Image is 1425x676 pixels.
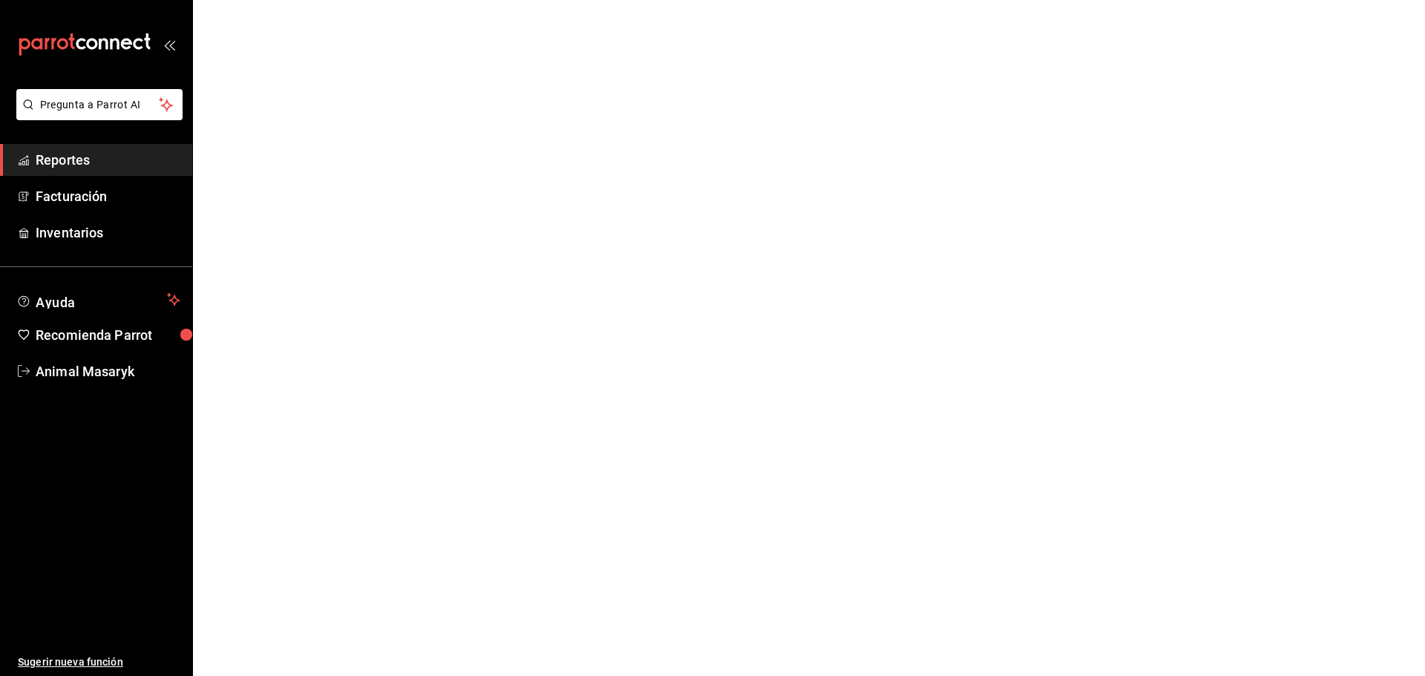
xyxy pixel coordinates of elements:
[36,223,180,243] span: Inventarios
[36,186,180,206] span: Facturación
[10,108,183,123] a: Pregunta a Parrot AI
[36,325,180,345] span: Recomienda Parrot
[163,39,175,50] button: open_drawer_menu
[40,97,160,113] span: Pregunta a Parrot AI
[36,291,161,309] span: Ayuda
[16,89,183,120] button: Pregunta a Parrot AI
[18,654,180,670] span: Sugerir nueva función
[36,361,180,381] span: Animal Masaryk
[36,150,180,170] span: Reportes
